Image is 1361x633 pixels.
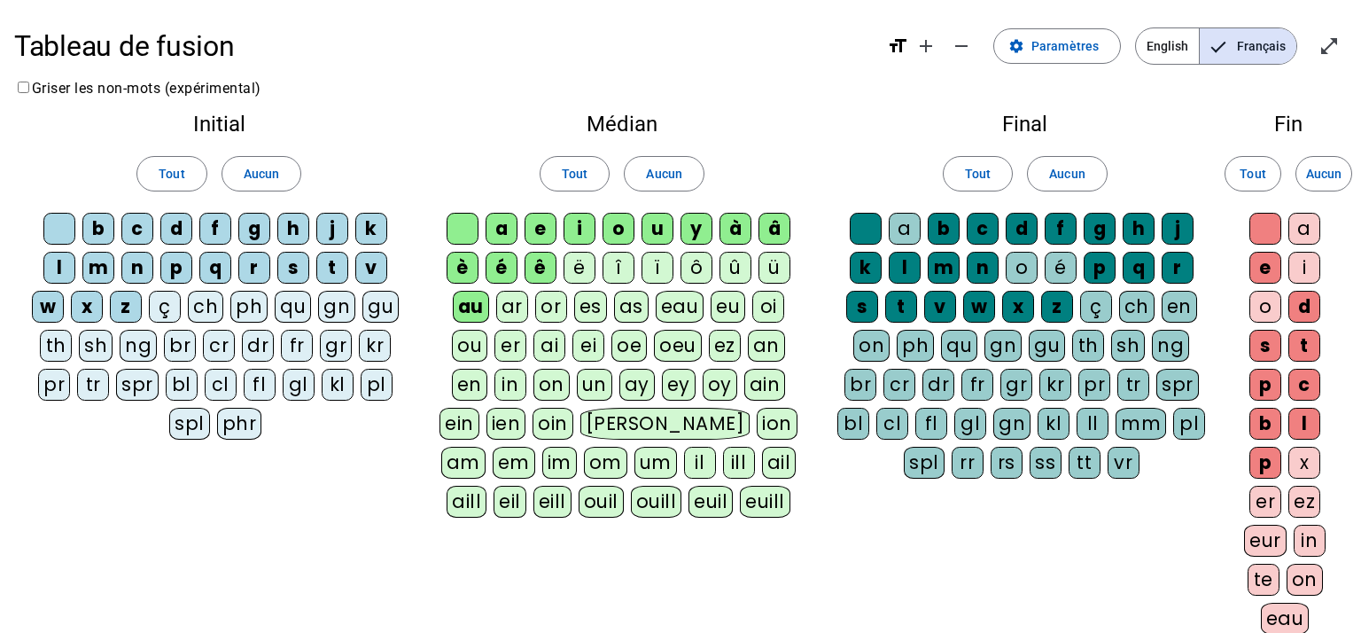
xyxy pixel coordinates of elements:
div: ion [757,408,797,440]
div: pl [361,369,393,401]
div: ay [619,369,655,401]
h1: Tableau de fusion [14,18,873,74]
div: spl [169,408,210,440]
div: b [928,213,960,245]
div: br [164,330,196,362]
div: [PERSON_NAME] [580,408,750,440]
div: or [535,291,567,323]
div: e [525,213,556,245]
button: Aucun [1295,156,1352,191]
div: pl [1173,408,1205,440]
div: p [1249,369,1281,401]
div: euill [740,486,789,518]
div: g [238,213,270,245]
button: Tout [1225,156,1281,191]
div: ç [1080,291,1112,323]
div: o [1006,252,1038,284]
div: fr [961,369,993,401]
button: Diminuer la taille de la police [944,28,979,64]
div: on [1287,564,1323,596]
div: u [642,213,673,245]
div: ouill [631,486,681,518]
mat-icon: remove [951,35,972,57]
div: sh [1111,330,1145,362]
div: rs [991,447,1023,479]
div: t [885,291,917,323]
div: sh [79,330,113,362]
div: z [1041,291,1073,323]
div: phr [217,408,262,440]
div: r [1162,252,1194,284]
button: Aucun [624,156,704,191]
div: ll [1077,408,1108,440]
div: ar [496,291,528,323]
div: v [924,291,956,323]
div: l [1288,408,1320,440]
div: i [1288,252,1320,284]
div: il [684,447,716,479]
span: Aucun [1306,163,1342,184]
button: Aucun [1027,156,1107,191]
div: aill [447,486,486,518]
div: in [494,369,526,401]
div: on [853,330,890,362]
div: eil [494,486,526,518]
div: x [1002,291,1034,323]
div: oeu [654,330,702,362]
div: in [1294,525,1326,557]
div: l [889,252,921,284]
div: ey [662,369,696,401]
div: ou [452,330,487,362]
label: Griser les non-mots (expérimental) [14,80,261,97]
div: ill [723,447,755,479]
div: ez [709,330,741,362]
div: d [1288,291,1320,323]
div: ï [642,252,673,284]
div: o [603,213,634,245]
span: Aucun [646,163,681,184]
div: gu [1029,330,1065,362]
div: ai [533,330,565,362]
mat-icon: settings [1008,38,1024,54]
div: qu [941,330,977,362]
div: h [1123,213,1155,245]
div: cl [876,408,908,440]
div: er [1249,486,1281,518]
span: Tout [159,163,184,184]
div: t [1288,330,1320,362]
button: Tout [540,156,610,191]
span: Tout [965,163,991,184]
div: ç [149,291,181,323]
div: k [355,213,387,245]
h2: Médian [438,113,805,135]
h2: Final [835,113,1216,135]
div: gl [954,408,986,440]
div: p [1249,447,1281,479]
div: cr [203,330,235,362]
div: ein [439,408,479,440]
div: bl [837,408,869,440]
div: ei [572,330,604,362]
div: em [493,447,535,479]
div: gr [1000,369,1032,401]
div: um [634,447,677,479]
div: ouil [579,486,624,518]
div: x [1288,447,1320,479]
div: gn [318,291,355,323]
div: j [316,213,348,245]
div: w [963,291,995,323]
div: au [453,291,489,323]
div: a [486,213,517,245]
div: k [850,252,882,284]
span: English [1136,28,1199,64]
div: s [846,291,878,323]
div: f [199,213,231,245]
div: ô [680,252,712,284]
div: spl [904,447,945,479]
div: x [71,291,103,323]
div: ng [1152,330,1189,362]
h2: Fin [1244,113,1333,135]
div: cr [883,369,915,401]
div: f [1045,213,1077,245]
div: ien [486,408,526,440]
